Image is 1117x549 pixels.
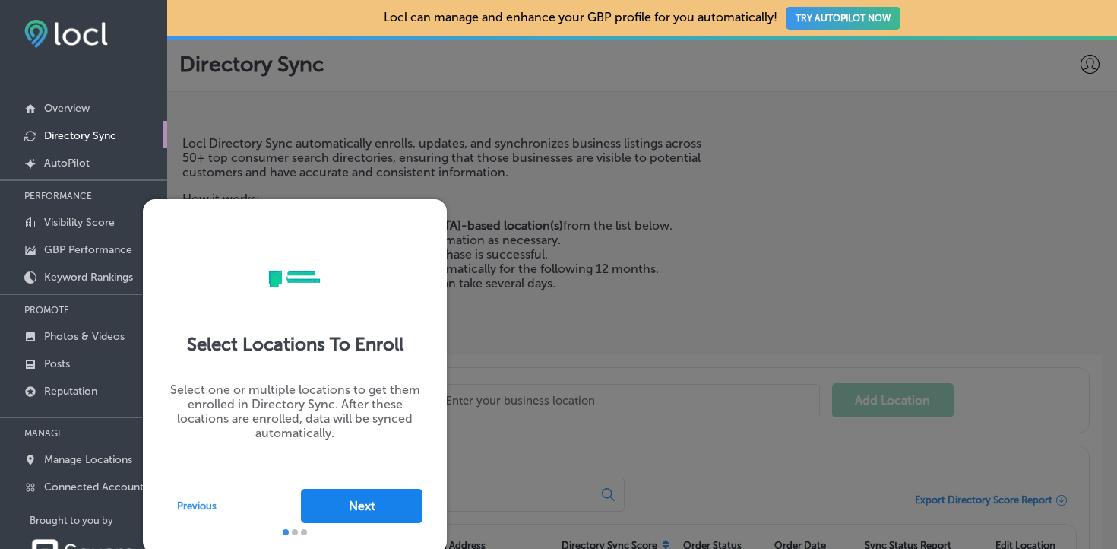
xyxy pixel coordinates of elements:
[30,515,167,526] p: Brought to you by
[44,330,125,343] p: Photos & Videos
[44,102,90,115] p: Overview
[301,489,422,523] button: Next
[44,271,133,284] p: Keyword Rankings
[143,358,447,465] div: Select one or multiple locations to get them enrolled in Directory Sync. After these locations ar...
[24,20,108,48] img: fda3e92497d09a02dc62c9cd864e3231.png
[786,7,900,30] button: TRY AUTOPILOT NOW
[44,357,70,370] p: Posts
[234,211,356,333] img: bbbffbd19311dce2e50a100df39cfb65.gif
[44,385,97,398] p: Reputation
[44,157,90,170] p: AutoPilot
[44,453,132,466] p: Manage Locations
[177,500,217,512] span: Previous
[44,243,132,256] p: GBP Performance
[44,129,116,142] p: Directory Sync
[143,333,447,358] h2: Select Locations To Enroll
[44,216,115,229] p: Visibility Score
[44,481,148,493] p: Connected Accounts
